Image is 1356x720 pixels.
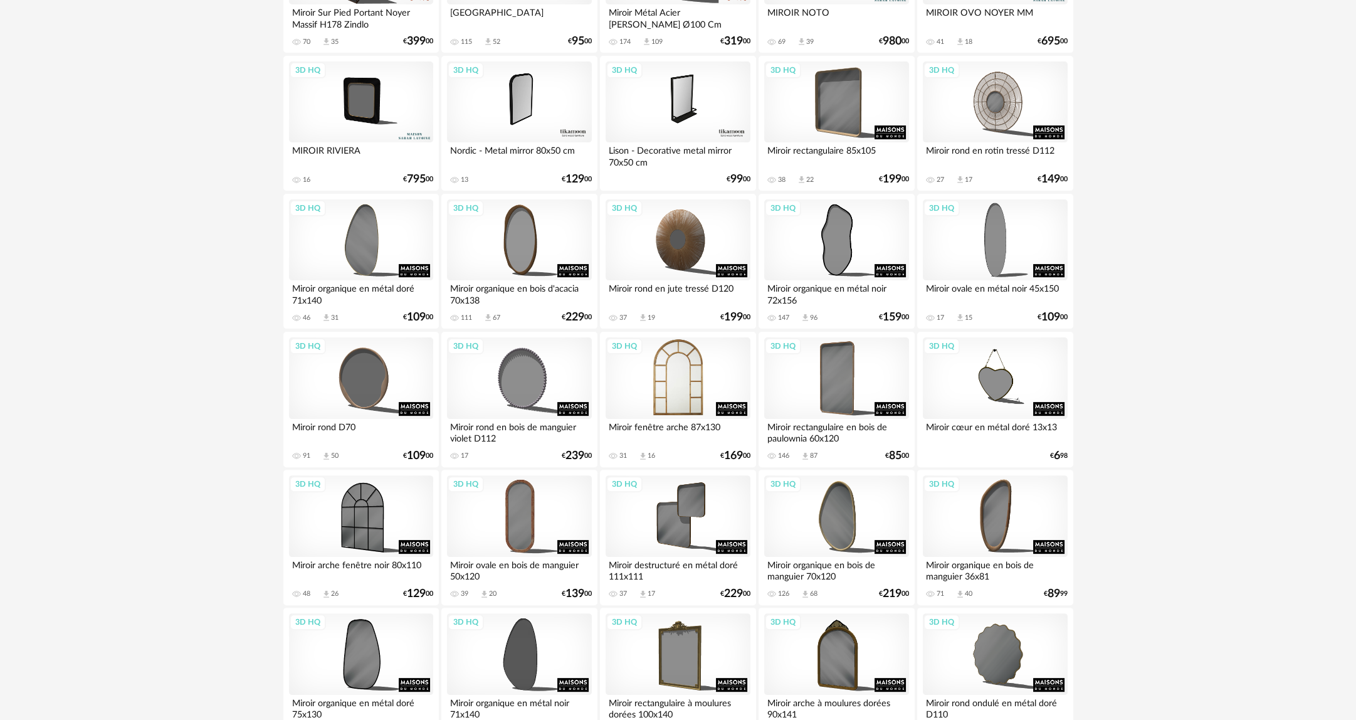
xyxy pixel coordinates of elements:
div: € 00 [879,590,909,598]
div: € 00 [562,452,592,460]
a: 3D HQ Miroir rectangulaire 85x105 38 Download icon 22 €19900 [759,56,914,191]
span: 399 [407,37,426,46]
div: 22 [806,176,814,184]
a: 3D HQ Miroir rond en rotin tressé D112 27 Download icon 17 €14900 [917,56,1073,191]
div: Lison - Decorative metal mirror 70x50 cm [606,142,750,167]
span: Download icon [797,37,806,46]
div: 15 [965,314,972,322]
div: 91 [303,452,310,460]
div: 3D HQ [765,62,801,78]
span: 99 [730,175,743,184]
div: € 00 [403,175,433,184]
a: 3D HQ Miroir rond D70 91 Download icon 50 €10900 [283,332,439,467]
div: 3D HQ [606,614,643,630]
span: 139 [565,590,584,598]
span: Download icon [322,313,331,322]
div: 3D HQ [290,200,326,216]
span: Download icon [483,37,493,46]
div: Miroir organique en métal doré 75x130 [289,695,433,720]
div: Miroir rectangulaire 85x105 [764,142,908,167]
span: 239 [565,452,584,460]
span: 6 [1054,452,1060,460]
span: 229 [565,313,584,322]
span: 129 [565,175,584,184]
div: 31 [331,314,339,322]
span: 229 [724,590,743,598]
div: 109 [651,38,663,46]
div: 35 [331,38,339,46]
span: Download icon [801,590,810,599]
span: 109 [407,452,426,460]
div: 96 [810,314,817,322]
div: € 00 [720,452,750,460]
div: 3D HQ [290,62,326,78]
div: [GEOGRAPHIC_DATA] [447,4,591,29]
div: 115 [461,38,472,46]
div: 3D HQ [290,614,326,630]
div: Miroir Sur Pied Portant Noyer Massif H178 Zindlo [289,4,433,29]
span: 319 [724,37,743,46]
div: 67 [493,314,500,322]
span: Download icon [801,313,810,322]
div: 20 [489,590,497,598]
a: 3D HQ Miroir ovale en métal noir 45x150 17 Download icon 15 €10900 [917,194,1073,329]
div: 3D HQ [448,200,484,216]
div: 48 [303,590,310,598]
div: € 00 [562,590,592,598]
div: Miroir ovale en bois de manguier 50x120 [447,557,591,582]
div: Miroir Métal Acier [PERSON_NAME] Ø100 Cm Caligone [606,4,750,29]
div: 111 [461,314,472,322]
span: Download icon [480,590,489,599]
a: 3D HQ Nordic - Metal mirror 80x50 cm 13 €12900 [441,56,597,191]
a: 3D HQ Miroir rond en jute tressé D120 37 Download icon 19 €19900 [600,194,755,329]
div: 3D HQ [606,338,643,354]
a: 3D HQ Miroir organique en bois de manguier 70x120 126 Download icon 68 €21900 [759,470,914,605]
div: 3D HQ [448,614,484,630]
span: 980 [883,37,901,46]
div: Miroir rond D70 [289,419,433,444]
span: Download icon [642,37,651,46]
a: 3D HQ Miroir destructuré en métal doré 111x111 37 Download icon 17 €22900 [600,470,755,605]
div: € 00 [879,175,909,184]
div: 17 [965,176,972,184]
div: 3D HQ [923,200,960,216]
span: Download icon [955,590,965,599]
div: Miroir rectangulaire à moulures dorées 100x140 [606,695,750,720]
div: € 00 [403,37,433,46]
div: 31 [619,452,627,460]
a: 3D HQ Miroir organique en métal noir 72x156 147 Download icon 96 €15900 [759,194,914,329]
a: 3D HQ Miroir ovale en bois de manguier 50x120 39 Download icon 20 €13900 [441,470,597,605]
div: Nordic - Metal mirror 80x50 cm [447,142,591,167]
div: 3D HQ [448,62,484,78]
div: Miroir organique en bois d'acacia 70x138 [447,280,591,305]
a: 3D HQ Miroir fenêtre arche 87x130 31 Download icon 16 €16900 [600,332,755,467]
span: 95 [572,37,584,46]
div: 18 [965,38,972,46]
span: 219 [883,590,901,598]
div: € 00 [879,37,909,46]
div: 13 [461,176,468,184]
span: 159 [883,313,901,322]
div: 39 [806,38,814,46]
div: € 00 [885,452,909,460]
div: 69 [778,38,786,46]
div: € 00 [1038,175,1068,184]
div: € 00 [403,590,433,598]
div: 70 [303,38,310,46]
div: Miroir rond en bois de manguier violet D112 [447,419,591,444]
div: € 00 [720,313,750,322]
div: 3D HQ [765,338,801,354]
a: 3D HQ Miroir rectangulaire en bois de paulownia 60x120 146 Download icon 87 €8500 [759,332,914,467]
a: 3D HQ Miroir organique en bois de manguier 36x81 71 Download icon 40 €8999 [917,470,1073,605]
div: 40 [965,590,972,598]
span: Download icon [955,175,965,184]
div: 19 [648,314,655,322]
div: 50 [331,452,339,460]
div: 126 [778,590,789,598]
a: 3D HQ Lison - Decorative metal mirror 70x50 cm €9900 [600,56,755,191]
div: 16 [303,176,310,184]
div: 16 [648,452,655,460]
span: 89 [1048,590,1060,598]
a: 3D HQ Miroir rond en bois de manguier violet D112 17 €23900 [441,332,597,467]
div: € 00 [720,590,750,598]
